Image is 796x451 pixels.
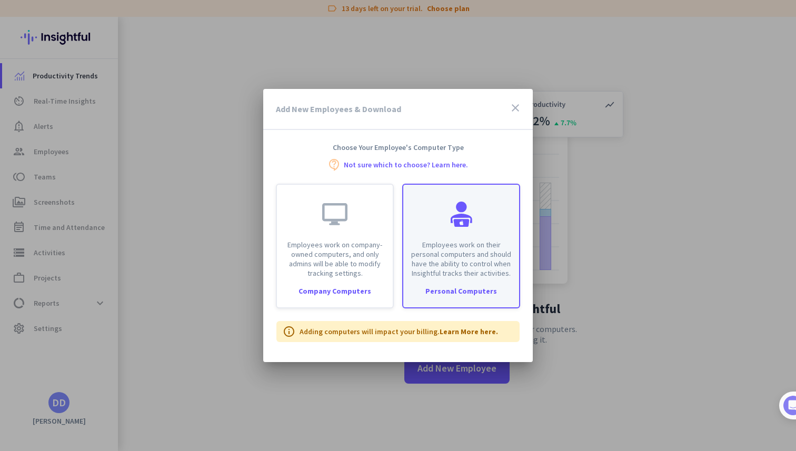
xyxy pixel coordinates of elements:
i: close [509,102,522,114]
h4: Choose Your Employee's Computer Type [263,143,533,152]
h3: Add New Employees & Download [276,105,401,113]
a: Learn More here. [440,327,498,336]
i: info [283,325,295,338]
p: Employees work on company-owned computers, and only admins will be able to modify tracking settings. [283,240,386,278]
p: Adding computers will impact your billing. [300,326,498,337]
div: Company Computers [277,287,393,295]
a: Not sure which to choose? Learn here. [344,161,468,168]
p: Employees work on their personal computers and should have the ability to control when Insightful... [410,240,513,278]
i: contact_support [328,158,341,171]
div: Personal Computers [403,287,519,295]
